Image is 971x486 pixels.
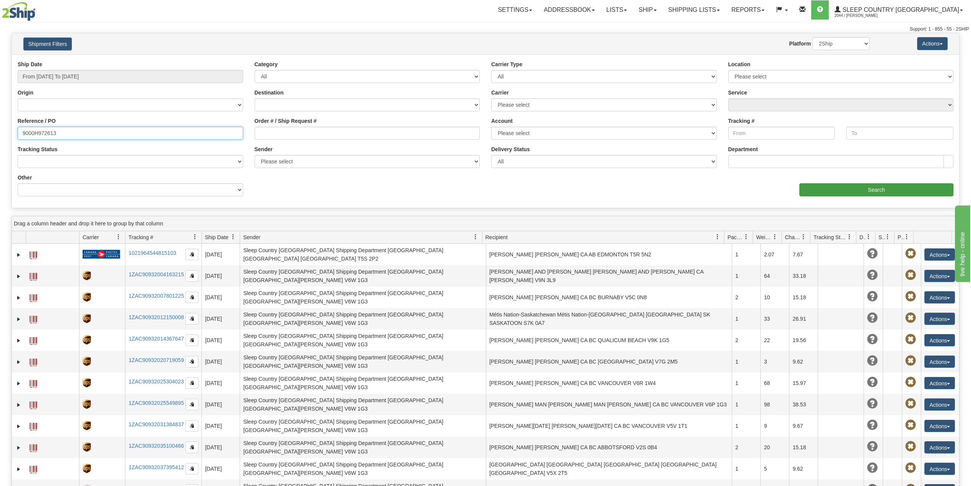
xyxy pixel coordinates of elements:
[905,356,916,366] span: Pickup Not Assigned
[760,287,789,308] td: 10
[240,287,486,308] td: Sleep Country [GEOGRAPHIC_DATA] Shipping Department [GEOGRAPHIC_DATA] [GEOGRAPHIC_DATA][PERSON_NA...
[789,40,811,47] label: Platform
[732,415,760,437] td: 1
[601,0,633,20] a: Lists
[789,458,818,479] td: 9.62
[201,372,240,394] td: [DATE]
[188,230,201,243] a: Tracking # filter column settings
[727,233,744,241] span: Packages
[240,458,486,479] td: Sleep Country [GEOGRAPHIC_DATA] Shipping Department [GEOGRAPHIC_DATA] [GEOGRAPHIC_DATA][PERSON_NA...
[732,265,760,287] td: 1
[732,458,760,479] td: 1
[732,329,760,351] td: 2
[486,458,732,479] td: [GEOGRAPHIC_DATA] [GEOGRAPHIC_DATA] [GEOGRAPHIC_DATA] [GEOGRAPHIC_DATA] [GEOGRAPHIC_DATA] V5X 2T5
[128,314,184,320] a: 1ZAC90932012150008
[491,60,522,68] label: Carrier Type
[900,230,913,243] a: Pickup Status filter column settings
[905,313,916,323] span: Pickup Not Assigned
[486,351,732,372] td: [PERSON_NAME] [PERSON_NAME] CA BC [GEOGRAPHIC_DATA] V7G 2M5
[201,287,240,308] td: [DATE]
[924,377,955,389] button: Actions
[768,230,781,243] a: Weight filter column settings
[924,291,955,303] button: Actions
[29,419,37,432] a: Label
[799,183,953,196] input: Search
[789,244,818,265] td: 7.67
[29,377,37,389] a: Label
[486,287,732,308] td: [PERSON_NAME] [PERSON_NAME] CA BC BURNABY V5C 0N8
[867,463,878,473] span: Unknown
[905,334,916,345] span: Pickup Not Assigned
[760,394,789,415] td: 98
[881,230,894,243] a: Shipment Issues filter column settings
[15,315,23,323] a: Expand
[878,233,885,241] span: Shipment Issues
[924,463,955,475] button: Actions
[83,378,91,388] img: 8 - UPS
[240,244,486,265] td: Sleep Country [GEOGRAPHIC_DATA] Shipping Department [GEOGRAPHIC_DATA] [GEOGRAPHIC_DATA] [GEOGRAPH...
[29,355,37,367] a: Label
[201,265,240,287] td: [DATE]
[789,437,818,458] td: 15.18
[83,250,120,259] img: 20 - Canada Post
[185,292,198,303] button: Copy to clipboard
[128,464,184,470] a: 1ZAC90932037395412
[732,394,760,415] td: 1
[185,249,198,260] button: Copy to clipboard
[201,415,240,437] td: [DATE]
[924,398,955,411] button: Actions
[201,308,240,329] td: [DATE]
[15,251,23,259] a: Expand
[29,269,37,282] a: Label
[485,233,508,241] span: Recipient
[18,174,32,181] label: Other
[83,421,91,431] img: 8 - UPS
[732,244,760,265] td: 1
[760,244,789,265] td: 2.07
[905,398,916,409] span: Pickup Not Assigned
[185,334,198,346] button: Copy to clipboard
[732,287,760,308] td: 2
[15,401,23,409] a: Expand
[83,442,91,452] img: 8 - UPS
[201,394,240,415] td: [DATE]
[227,230,240,243] a: Ship Date filter column settings
[732,372,760,394] td: 1
[486,308,732,329] td: Métis Nation-Saskatchewan Métis Nation-[GEOGRAPHIC_DATA] [GEOGRAPHIC_DATA] SK SASKATOON S7K 0A7
[859,233,866,241] span: Delivery Status
[789,415,818,437] td: 9.67
[491,117,513,125] label: Account
[740,230,753,243] a: Packages filter column settings
[843,230,856,243] a: Tracking Status filter column settings
[789,329,818,351] td: 19.56
[83,464,91,473] img: 8 - UPS
[240,372,486,394] td: Sleep Country [GEOGRAPHIC_DATA] Shipping Department [GEOGRAPHIC_DATA] [GEOGRAPHIC_DATA][PERSON_NA...
[905,270,916,281] span: Pickup Not Assigned
[785,233,801,241] span: Charge
[201,458,240,479] td: [DATE]
[255,60,278,68] label: Category
[924,334,955,346] button: Actions
[862,230,875,243] a: Delivery Status filter column settings
[128,357,184,363] a: 1ZAC90932020719059
[240,394,486,415] td: Sleep Country [GEOGRAPHIC_DATA] Shipping Department [GEOGRAPHIC_DATA] [GEOGRAPHIC_DATA][PERSON_NA...
[917,37,948,50] button: Actions
[486,329,732,351] td: [PERSON_NAME] [PERSON_NAME] CA BC QUALICUM BEACH V9K 1G5
[728,89,747,96] label: Service
[492,0,538,20] a: Settings
[18,89,33,96] label: Origin
[732,308,760,329] td: 1
[255,145,273,153] label: Sender
[128,421,184,427] a: 1ZAC90932031384837
[83,357,91,366] img: 8 - UPS
[18,145,57,153] label: Tracking Status
[924,248,955,261] button: Actions
[835,12,892,20] span: 2044 / [PERSON_NAME]
[924,441,955,453] button: Actions
[205,233,228,241] span: Ship Date
[760,372,789,394] td: 68
[789,308,818,329] td: 26.91
[29,312,37,325] a: Label
[83,314,91,323] img: 8 - UPS
[486,394,732,415] td: [PERSON_NAME] MAN [PERSON_NAME] MAN [PERSON_NAME] CA BC VANCOUVER V6P 1G3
